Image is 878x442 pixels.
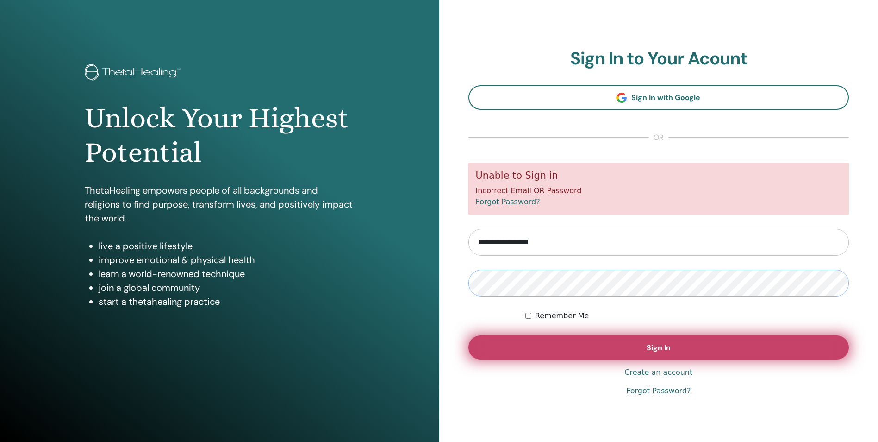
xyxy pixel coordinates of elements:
h2: Sign In to Your Acount [468,48,849,69]
li: start a thetahealing practice [99,295,354,309]
a: Forgot Password? [476,197,540,206]
a: Create an account [624,367,692,378]
span: Sign In with Google [631,93,700,102]
li: live a positive lifestyle [99,239,354,253]
label: Remember Me [535,310,589,322]
li: improve emotional & physical health [99,253,354,267]
li: learn a world-renowned technique [99,267,354,281]
li: join a global community [99,281,354,295]
h5: Unable to Sign in [476,170,842,182]
a: Sign In with Google [468,85,849,110]
p: ThetaHealing empowers people of all backgrounds and religions to find purpose, transform lives, a... [85,183,354,225]
a: Forgot Password? [626,385,691,397]
span: Sign In [647,343,671,353]
div: Incorrect Email OR Password [468,163,849,215]
button: Sign In [468,335,849,360]
div: Keep me authenticated indefinitely or until I manually logout [525,310,849,322]
h1: Unlock Your Highest Potential [85,101,354,170]
span: or [649,132,668,143]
